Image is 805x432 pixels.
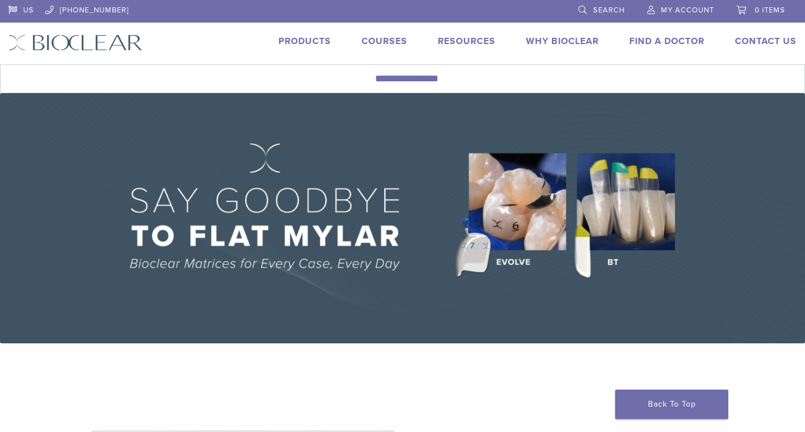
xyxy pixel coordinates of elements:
[279,36,331,47] a: Products
[629,36,704,47] a: Find A Doctor
[755,6,785,15] span: 0 items
[438,36,495,47] a: Resources
[8,34,142,51] img: Bioclear
[526,36,599,47] a: Why Bioclear
[362,36,407,47] a: Courses
[735,36,797,47] a: Contact Us
[615,390,728,419] a: Back To Top
[593,6,625,15] span: Search
[661,6,714,15] span: My Account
